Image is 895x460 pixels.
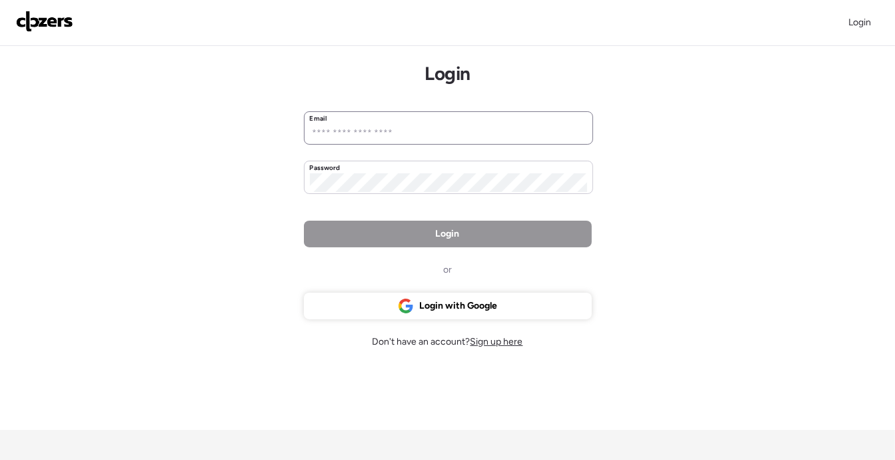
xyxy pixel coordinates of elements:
span: Login [436,227,460,241]
span: Login with Google [419,299,497,313]
span: Login [848,17,871,28]
span: Don't have an account? [373,335,523,349]
span: or [443,263,452,277]
h1: Login [425,62,470,85]
label: Password [310,163,341,173]
span: Sign up here [470,336,523,347]
label: Email [310,113,327,124]
img: Logo [16,11,73,32]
